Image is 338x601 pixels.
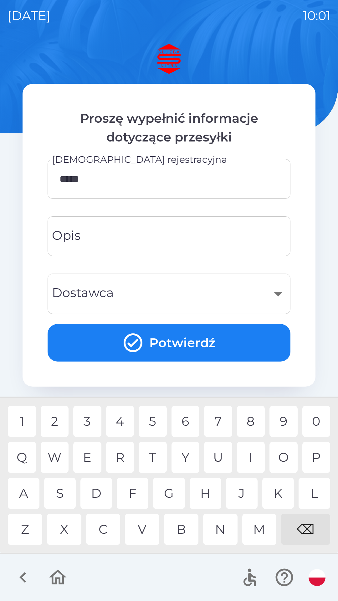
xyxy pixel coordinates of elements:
[8,6,50,25] p: [DATE]
[52,153,227,166] label: [DEMOGRAPHIC_DATA] rejestracyjna
[48,109,290,146] p: Proszę wypełnić informacje dotyczące przesyłki
[303,6,330,25] p: 10:01
[309,569,325,586] img: pl flag
[48,324,290,362] button: Potwierdź
[23,44,315,74] img: Logo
